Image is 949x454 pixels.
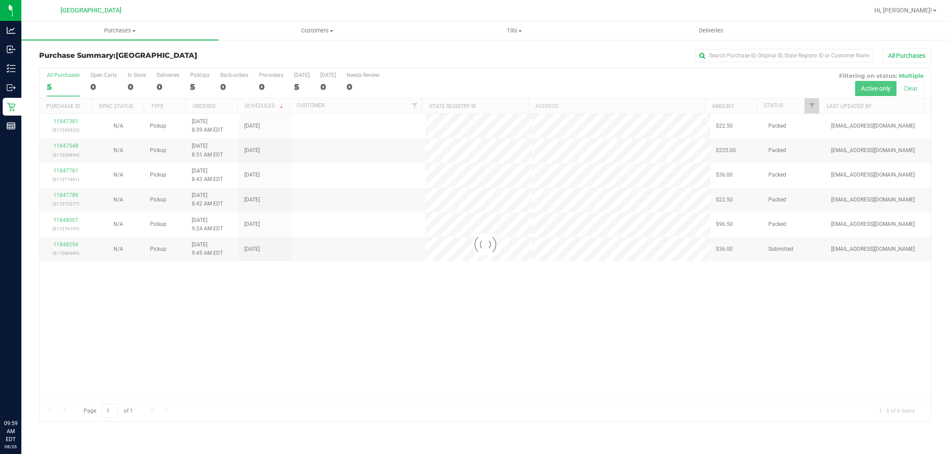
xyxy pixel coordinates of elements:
span: Tills [416,27,612,35]
button: All Purchases [882,48,931,63]
a: Purchases [21,21,218,40]
span: Customers [219,27,415,35]
span: Deliveries [687,27,735,35]
inline-svg: Analytics [7,26,16,35]
p: 09:59 AM EDT [4,419,17,443]
input: Search Purchase ID, Original ID, State Registry ID or Customer Name... [695,49,873,62]
inline-svg: Reports [7,121,16,130]
span: [GEOGRAPHIC_DATA] [116,51,197,60]
inline-svg: Inbound [7,45,16,54]
inline-svg: Outbound [7,83,16,92]
h3: Purchase Summary: [39,52,336,60]
a: Tills [416,21,613,40]
inline-svg: Inventory [7,64,16,73]
p: 08/26 [4,443,17,450]
iframe: Resource center [9,383,36,410]
span: Hi, [PERSON_NAME]! [874,7,932,14]
a: Customers [218,21,416,40]
span: [GEOGRAPHIC_DATA] [61,7,121,14]
a: Deliveries [613,21,810,40]
span: Purchases [21,27,218,35]
inline-svg: Retail [7,102,16,111]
